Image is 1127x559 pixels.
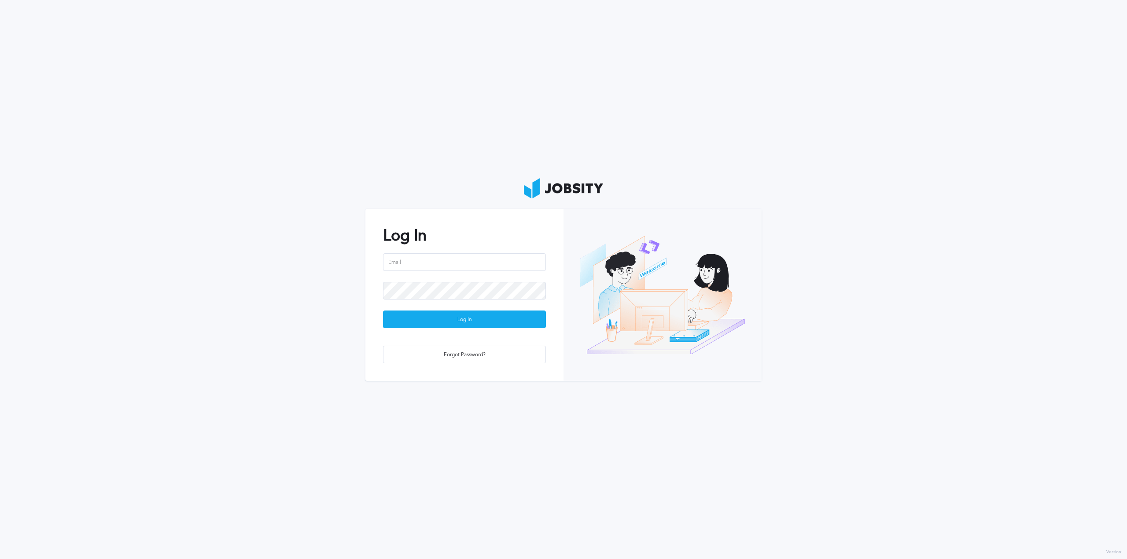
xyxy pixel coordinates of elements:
[383,311,546,328] button: Log In
[383,346,545,364] div: Forgot Password?
[383,311,545,329] div: Log In
[1106,550,1123,555] label: Version:
[383,346,546,363] button: Forgot Password?
[383,227,546,245] h2: Log In
[383,253,546,271] input: Email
